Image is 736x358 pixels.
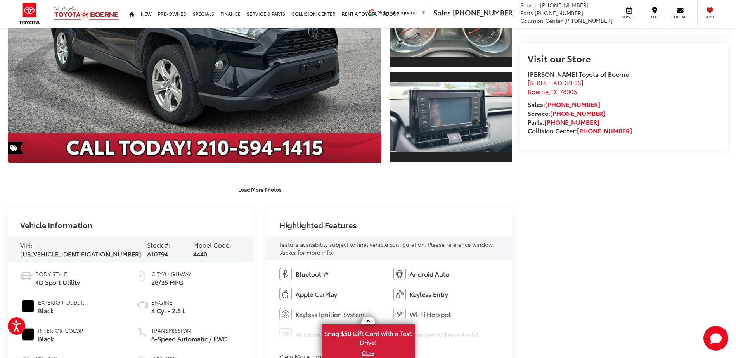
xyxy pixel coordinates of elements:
span: 28/35 MPG [151,278,191,287]
span: ​ [419,10,419,15]
strong: [PERSON_NAME] Toyota of Boerne [528,69,629,78]
span: Service [620,14,638,19]
a: [PHONE_NUMBER] [577,126,632,135]
img: Bluetooth® [279,268,292,280]
span: #000000 [22,328,34,341]
span: Interior Color [38,327,83,334]
svg: Start Chat [703,326,728,351]
h2: Highlighted Features [279,220,357,229]
span: Exterior Color [38,298,84,306]
span: [US_VEHICLE_IDENTIFICATION_NUMBER] [20,249,141,258]
span: [PHONE_NUMBER] [453,7,515,17]
a: [STREET_ADDRESS] Boerne,TX 78006 [528,78,584,96]
img: Android Auto [393,268,406,280]
img: Fuel Economy [136,270,149,282]
span: ▼ [421,10,426,15]
span: TX [551,87,558,96]
span: Keyless Entry [410,290,448,299]
a: [PHONE_NUMBER] [545,100,600,108]
span: Saved [701,14,719,19]
img: Vic Vaughan Toyota of Boerne [54,6,119,22]
span: Snag $50 Gift Card with a Test Drive! [322,325,414,349]
span: [PHONE_NUMBER] [564,17,613,24]
span: #000000 [22,300,34,312]
span: City/Highway [151,270,191,278]
span: Collision Center [520,17,563,24]
span: Model Code: [193,240,231,249]
span: A10794 [147,249,168,258]
span: Body Style [35,270,80,278]
a: Expand Photo 3 [390,71,512,163]
span: [PHONE_NUMBER] [540,1,589,9]
button: Load More Photos [233,182,287,196]
span: Select Language [378,10,417,15]
span: , [528,87,577,96]
img: Keyless Ignition System [279,308,292,320]
span: Transmission [151,327,228,334]
span: [PHONE_NUMBER] [535,9,583,17]
strong: Service: [528,108,605,117]
span: 4 Cyl - 2.5 L [151,306,185,315]
h2: Visit our Store [528,53,720,63]
span: 4D Sport Utility [35,278,80,287]
strong: Sales: [528,100,600,108]
strong: Parts: [528,117,599,126]
span: Black [38,334,83,343]
img: Apple CarPlay [279,288,292,300]
span: Service [520,1,539,9]
span: Parts [520,9,533,17]
span: Feature availability subject to final vehicle configuration. Please reference window sticker for ... [279,241,493,256]
span: [STREET_ADDRESS] [528,78,584,87]
span: Stock #: [147,240,171,249]
img: 2021 Toyota RAV4 XLE [389,82,513,152]
span: 8-Speed Automatic / FWD [151,334,228,343]
span: Contact [671,14,689,19]
span: Map [646,14,663,19]
a: [PHONE_NUMBER] [550,108,605,117]
span: Apple CarPlay [296,290,337,299]
span: Bluetooth® [296,270,328,279]
span: 78006 [559,87,577,96]
h2: Vehicle Information [20,220,92,229]
button: Toggle Chat Window [703,326,728,351]
span: VIN: [20,240,33,249]
img: Wi-Fi Hotspot [393,308,406,320]
span: Engine [151,298,185,306]
span: Boerne [528,87,549,96]
span: Sales [433,7,451,17]
img: Keyless Entry [393,288,406,300]
span: 4440 [193,249,207,258]
a: [PHONE_NUMBER] [544,117,599,126]
strong: Collision Center: [528,126,632,135]
span: Black [38,306,84,315]
span: Special [8,142,23,154]
span: Android Auto [410,270,449,279]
